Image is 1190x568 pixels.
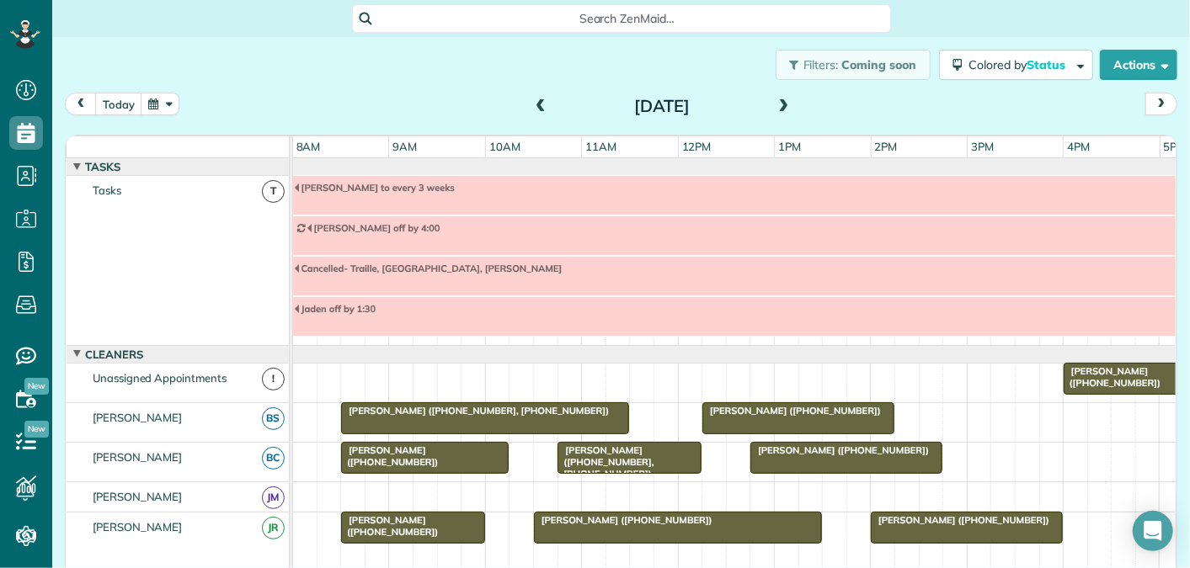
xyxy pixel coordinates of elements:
[262,180,285,203] span: T
[1064,140,1093,153] span: 4pm
[89,183,125,197] span: Tasks
[89,520,186,533] span: [PERSON_NAME]
[89,411,186,424] span: [PERSON_NAME]
[24,378,49,395] span: New
[557,444,654,480] span: [PERSON_NAME] ([PHONE_NUMBER], [PHONE_NUMBER])
[95,93,142,115] button: today
[389,140,420,153] span: 9am
[340,405,610,417] span: [PERSON_NAME] ([PHONE_NUMBER], [PHONE_NUMBER])
[841,57,917,72] span: Coming soon
[486,140,524,153] span: 10am
[293,140,324,153] span: 8am
[1161,140,1190,153] span: 5pm
[1027,57,1068,72] span: Status
[803,57,839,72] span: Filters:
[293,182,456,194] span: [PERSON_NAME] to every 3 weeks
[872,140,901,153] span: 2pm
[969,57,1071,72] span: Colored by
[293,263,563,274] span: Cancelled- Traille, [GEOGRAPHIC_DATA], [PERSON_NAME]
[750,444,930,456] span: [PERSON_NAME] ([PHONE_NUMBER])
[533,514,713,526] span: [PERSON_NAME] ([PHONE_NUMBER])
[262,368,285,390] span: !
[340,514,439,538] span: [PERSON_NAME] ([PHONE_NUMBER])
[1145,93,1177,115] button: next
[1100,50,1177,80] button: Actions
[65,93,97,115] button: prev
[702,405,882,417] span: [PERSON_NAME] ([PHONE_NUMBER])
[82,160,124,173] span: Tasks
[262,447,285,470] span: BC
[340,444,439,468] span: [PERSON_NAME] ([PHONE_NUMBER])
[582,140,620,153] span: 11am
[89,490,186,503] span: [PERSON_NAME]
[262,407,285,430] span: BS
[968,140,997,153] span: 3pm
[24,421,49,438] span: New
[1063,365,1161,389] span: [PERSON_NAME] ([PHONE_NUMBER])
[306,222,441,234] span: [PERSON_NAME] off by 4:00
[262,517,285,539] span: JR
[89,371,230,385] span: Unassigned Appointments
[870,514,1050,526] span: [PERSON_NAME] ([PHONE_NUMBER])
[679,140,715,153] span: 12pm
[89,450,186,464] span: [PERSON_NAME]
[939,50,1093,80] button: Colored byStatus
[557,97,767,115] h2: [DATE]
[293,303,377,315] span: Jaden off by 1:30
[82,348,147,361] span: Cleaners
[262,486,285,509] span: JM
[1133,511,1173,551] div: Open Intercom Messenger
[775,140,804,153] span: 1pm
